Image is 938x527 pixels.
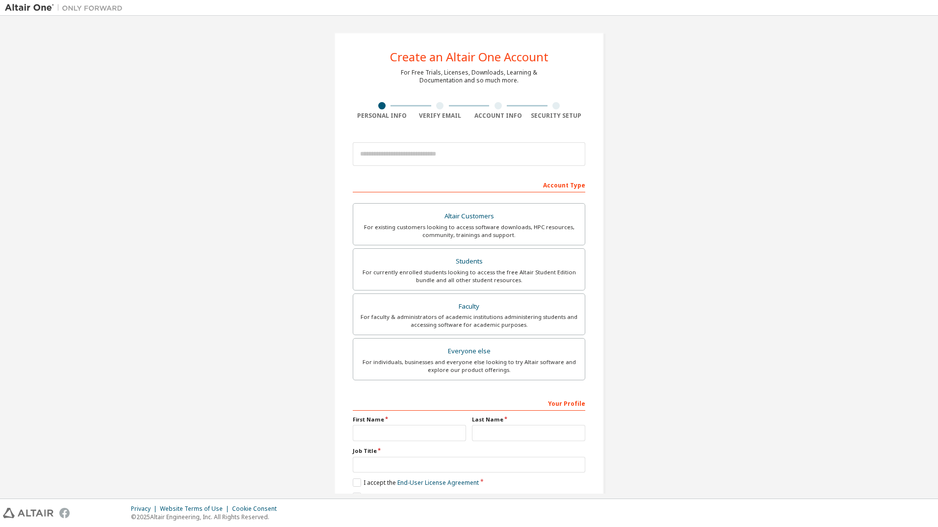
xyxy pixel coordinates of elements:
[5,3,128,13] img: Altair One
[3,508,53,518] img: altair_logo.svg
[353,478,479,487] label: I accept the
[160,505,232,513] div: Website Terms of Use
[359,268,579,284] div: For currently enrolled students looking to access the free Altair Student Edition bundle and all ...
[353,493,505,501] label: I would like to receive marketing emails from Altair
[397,478,479,487] a: End-User License Agreement
[359,358,579,374] div: For individuals, businesses and everyone else looking to try Altair software and explore our prod...
[353,416,466,423] label: First Name
[411,112,469,120] div: Verify Email
[359,344,579,358] div: Everyone else
[131,505,160,513] div: Privacy
[359,210,579,223] div: Altair Customers
[353,447,585,455] label: Job Title
[469,112,527,120] div: Account Info
[359,223,579,239] div: For existing customers looking to access software downloads, HPC resources, community, trainings ...
[359,255,579,268] div: Students
[359,300,579,314] div: Faculty
[232,505,283,513] div: Cookie Consent
[472,416,585,423] label: Last Name
[401,69,537,84] div: For Free Trials, Licenses, Downloads, Learning & Documentation and so much more.
[527,112,586,120] div: Security Setup
[359,313,579,329] div: For faculty & administrators of academic institutions administering students and accessing softwa...
[353,112,411,120] div: Personal Info
[59,508,70,518] img: facebook.svg
[390,51,548,63] div: Create an Altair One Account
[353,177,585,192] div: Account Type
[353,395,585,411] div: Your Profile
[131,513,283,521] p: © 2025 Altair Engineering, Inc. All Rights Reserved.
